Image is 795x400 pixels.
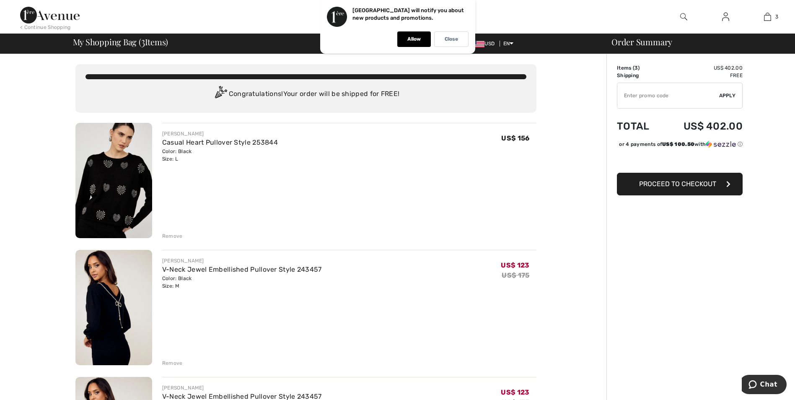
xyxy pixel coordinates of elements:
button: Proceed to Checkout [617,173,743,195]
span: Apply [719,92,736,99]
td: Shipping [617,72,661,79]
div: < Continue Shopping [20,23,71,31]
div: Remove [162,232,183,240]
span: EN [503,41,514,47]
div: Congratulations! Your order will be shipped for FREE! [85,86,526,103]
span: 3 [775,13,778,21]
div: Order Summary [601,38,790,46]
iframe: PayPal-paypal [617,151,743,170]
img: search the website [680,12,687,22]
s: US$ 175 [502,271,529,279]
span: My Shopping Bag ( Items) [73,38,168,46]
a: Sign In [715,12,736,22]
p: [GEOGRAPHIC_DATA] will notify you about new products and promotions. [352,7,464,21]
div: Remove [162,359,183,367]
div: or 4 payments ofUS$ 100.50withSezzle Click to learn more about Sezzle [617,140,743,151]
div: [PERSON_NAME] [162,384,322,392]
img: Congratulation2.svg [212,86,229,103]
img: Casual Heart Pullover Style 253844 [75,123,152,238]
p: Close [445,36,458,42]
img: Sezzle [706,140,736,148]
td: Items ( ) [617,64,661,72]
img: 1ère Avenue [20,7,80,23]
span: US$ 123 [501,388,529,396]
p: Allow [407,36,421,42]
div: Color: Black Size: L [162,148,278,163]
td: Free [661,72,743,79]
iframe: Opens a widget where you can chat to one of our agents [742,375,787,396]
input: Promo code [617,83,719,108]
img: My Info [722,12,729,22]
a: Casual Heart Pullover Style 253844 [162,138,278,146]
img: US Dollar [471,41,484,47]
span: Proceed to Checkout [639,180,716,188]
img: V-Neck Jewel Embellished Pullover Style 243457 [75,250,152,365]
td: US$ 402.00 [661,64,743,72]
span: 3 [141,36,145,47]
td: Total [617,112,661,140]
a: 3 [747,12,788,22]
div: Color: Black Size: M [162,275,322,290]
span: US$ 100.50 [662,141,694,147]
a: V-Neck Jewel Embellished Pullover Style 243457 [162,265,322,273]
span: USD [471,41,498,47]
span: US$ 156 [501,134,529,142]
div: [PERSON_NAME] [162,130,278,138]
img: My Bag [764,12,771,22]
div: or 4 payments of with [619,140,743,148]
span: US$ 123 [501,261,529,269]
td: US$ 402.00 [661,112,743,140]
div: [PERSON_NAME] [162,257,322,265]
span: 3 [634,65,638,71]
